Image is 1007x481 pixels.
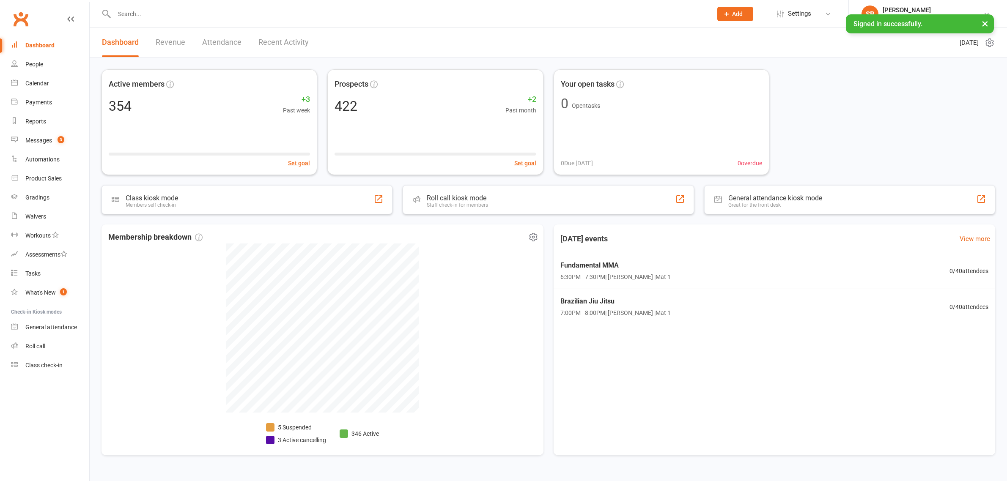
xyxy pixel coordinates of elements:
[788,4,811,23] span: Settings
[126,194,178,202] div: Class kiosk mode
[717,7,753,21] button: Add
[11,318,89,337] a: General attendance kiosk mode
[11,356,89,375] a: Class kiosk mode
[427,202,488,208] div: Staff check-in for members
[572,102,600,109] span: Open tasks
[109,78,165,90] span: Active members
[340,429,379,438] li: 346 Active
[25,175,62,182] div: Product Sales
[11,188,89,207] a: Gradings
[335,78,368,90] span: Prospects
[560,296,671,307] span: Brazilian Jiu Jitsu
[258,28,309,57] a: Recent Activity
[977,14,993,33] button: ×
[11,93,89,112] a: Payments
[11,36,89,55] a: Dashboard
[25,289,56,296] div: What's New
[560,272,671,281] span: 6:30PM - 7:30PM | [PERSON_NAME] | Mat 1
[25,270,41,277] div: Tasks
[126,202,178,208] div: Members self check-in
[427,194,488,202] div: Roll call kiosk mode
[25,232,51,239] div: Workouts
[60,288,67,295] span: 1
[11,245,89,264] a: Assessments
[25,343,45,350] div: Roll call
[554,231,615,246] h3: [DATE] events
[514,159,536,168] button: Set goal
[11,169,89,188] a: Product Sales
[883,6,983,14] div: [PERSON_NAME]
[25,99,52,106] div: Payments
[25,61,43,68] div: People
[11,55,89,74] a: People
[11,150,89,169] a: Automations
[25,137,52,144] div: Messages
[283,106,310,115] span: Past week
[25,251,67,258] div: Assessments
[738,159,762,168] span: 0 overdue
[560,308,671,317] span: 7:00PM - 8:00PM | [PERSON_NAME] | Mat 1
[11,337,89,356] a: Roll call
[732,11,743,17] span: Add
[960,234,990,244] a: View more
[25,324,77,331] div: General attendance
[10,8,31,30] a: Clubworx
[11,74,89,93] a: Calendar
[25,42,55,49] div: Dashboard
[862,5,878,22] div: SB
[560,260,671,271] span: Fundamental MMA
[561,159,593,168] span: 0 Due [DATE]
[11,264,89,283] a: Tasks
[266,423,326,432] li: 5 Suspended
[11,226,89,245] a: Workouts
[202,28,241,57] a: Attendance
[11,131,89,150] a: Messages 3
[561,78,615,90] span: Your open tasks
[288,159,310,168] button: Set goal
[58,136,64,143] span: 3
[25,213,46,220] div: Waivers
[11,283,89,302] a: What's New1
[283,93,310,106] span: +3
[883,14,983,22] div: [PERSON_NAME] Humaita Bankstown
[728,194,822,202] div: General attendance kiosk mode
[25,118,46,125] div: Reports
[335,99,357,113] div: 422
[949,266,988,276] span: 0 / 40 attendees
[728,202,822,208] div: Great for the front desk
[109,99,132,113] div: 354
[25,194,49,201] div: Gradings
[25,80,49,87] div: Calendar
[25,362,63,369] div: Class check-in
[102,28,139,57] a: Dashboard
[108,231,203,243] span: Membership breakdown
[266,435,326,445] li: 3 Active cancelling
[949,302,988,312] span: 0 / 40 attendees
[112,8,706,20] input: Search...
[561,97,568,110] div: 0
[505,106,536,115] span: Past month
[11,112,89,131] a: Reports
[853,20,922,28] span: Signed in successfully.
[11,207,89,226] a: Waivers
[505,93,536,106] span: +2
[960,38,979,48] span: [DATE]
[156,28,185,57] a: Revenue
[25,156,60,163] div: Automations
